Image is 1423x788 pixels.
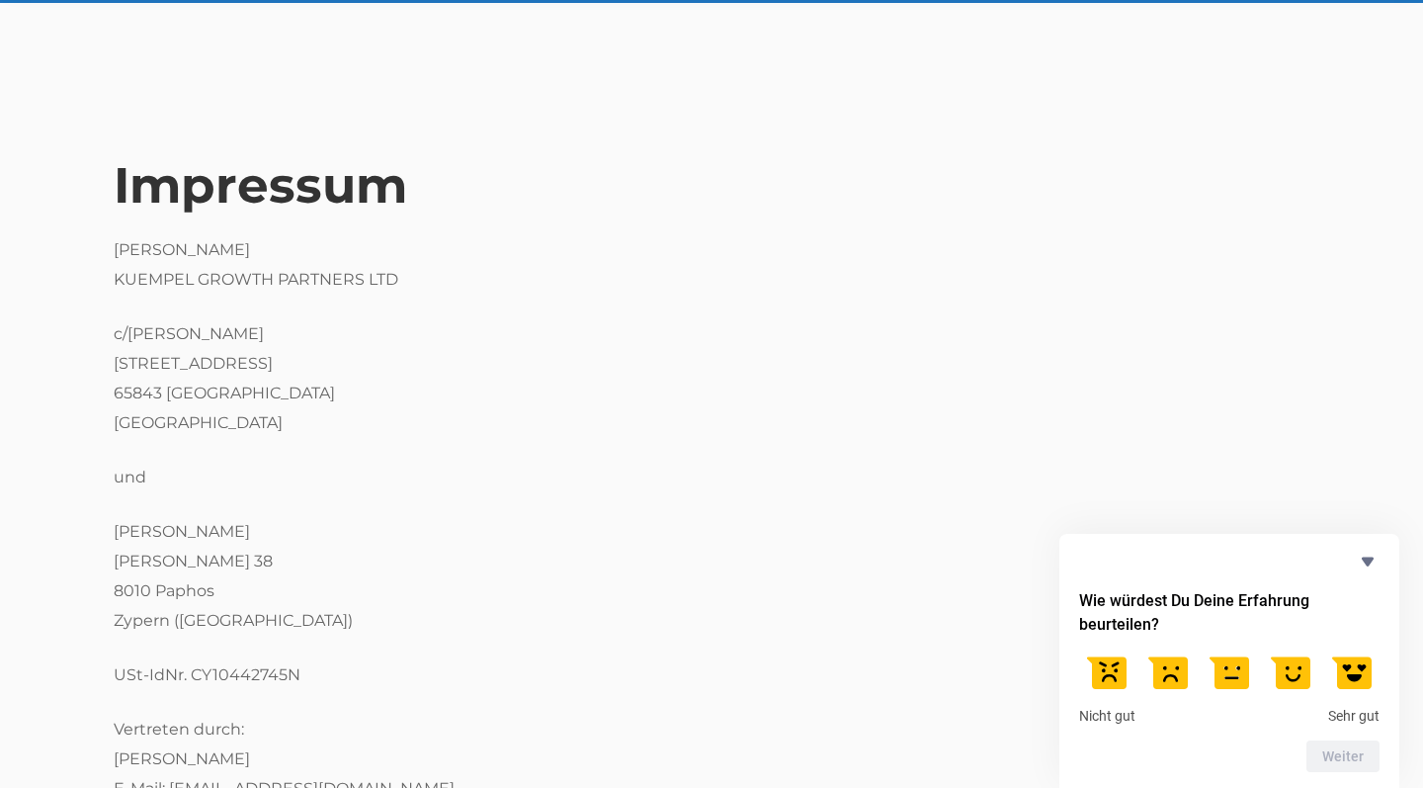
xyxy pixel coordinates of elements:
[1328,708,1380,726] span: Sehr gut
[1079,645,1380,726] div: Wie würdest Du Deine Erfahrung beurteilen? Select an option from 1 to 5, with 1 being Nicht gut a...
[1079,589,1380,637] h2: Wie würdest Du Deine Erfahrung beurteilen? Select an option from 1 to 5, with 1 being Nicht gut a...
[1306,741,1380,772] button: Nächste Frage
[1079,550,1380,773] div: Wie würdest Du Deine Erfahrung beurteilen? Select an option from 1 to 5, with 1 being Nicht gut a...
[1079,708,1135,726] span: Nicht gut
[114,463,1309,492] p: und
[114,517,1309,636] p: [PERSON_NAME] [PERSON_NAME] 38 8010 Paphos Zypern ([GEOGRAPHIC_DATA])
[114,665,300,684] span: USt-IdNr. CY10442745N
[114,235,1309,295] p: [PERSON_NAME] KUEMPEL GROWTH PARTNERS LTD
[1356,550,1380,573] button: Umfrage ausblenden
[114,319,1309,438] p: c/[PERSON_NAME] [STREET_ADDRESS] 65843 [GEOGRAPHIC_DATA] [GEOGRAPHIC_DATA]
[114,161,1309,211] h1: Impressum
